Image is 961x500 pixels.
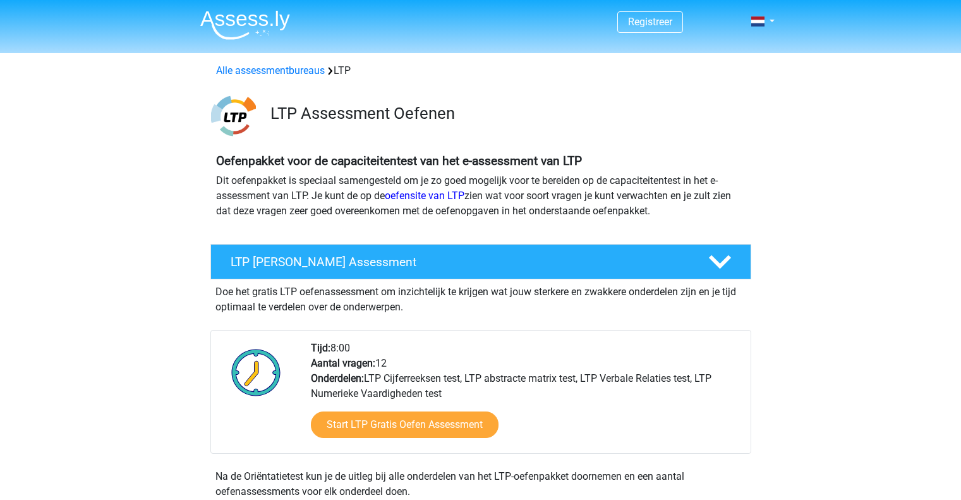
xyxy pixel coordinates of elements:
[200,10,290,40] img: Assessly
[301,341,750,453] div: 8:00 12 LTP Cijferreeksen test, LTP abstracte matrix test, LTP Verbale Relaties test, LTP Numerie...
[216,154,582,168] b: Oefenpakket voor de capaciteitentest van het e-assessment van LTP
[224,341,288,404] img: Klok
[205,244,756,279] a: LTP [PERSON_NAME] Assessment
[311,357,375,369] b: Aantal vragen:
[210,279,751,315] div: Doe het gratis LTP oefenassessment om inzichtelijk te krijgen wat jouw sterkere en zwakkere onder...
[211,63,751,78] div: LTP
[628,16,672,28] a: Registreer
[311,372,364,384] b: Onderdelen:
[270,104,741,123] h3: LTP Assessment Oefenen
[385,190,464,202] a: oefensite van LTP
[311,342,330,354] b: Tijd:
[210,469,751,499] div: Na de Oriëntatietest kun je de uitleg bij alle onderdelen van het LTP-oefenpakket doornemen en ee...
[211,94,256,138] img: ltp.png
[311,412,499,438] a: Start LTP Gratis Oefen Assessment
[216,64,325,76] a: Alle assessmentbureaus
[216,173,746,219] p: Dit oefenpakket is speciaal samengesteld om je zo goed mogelijk voor te bereiden op de capaciteit...
[231,255,688,269] h4: LTP [PERSON_NAME] Assessment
